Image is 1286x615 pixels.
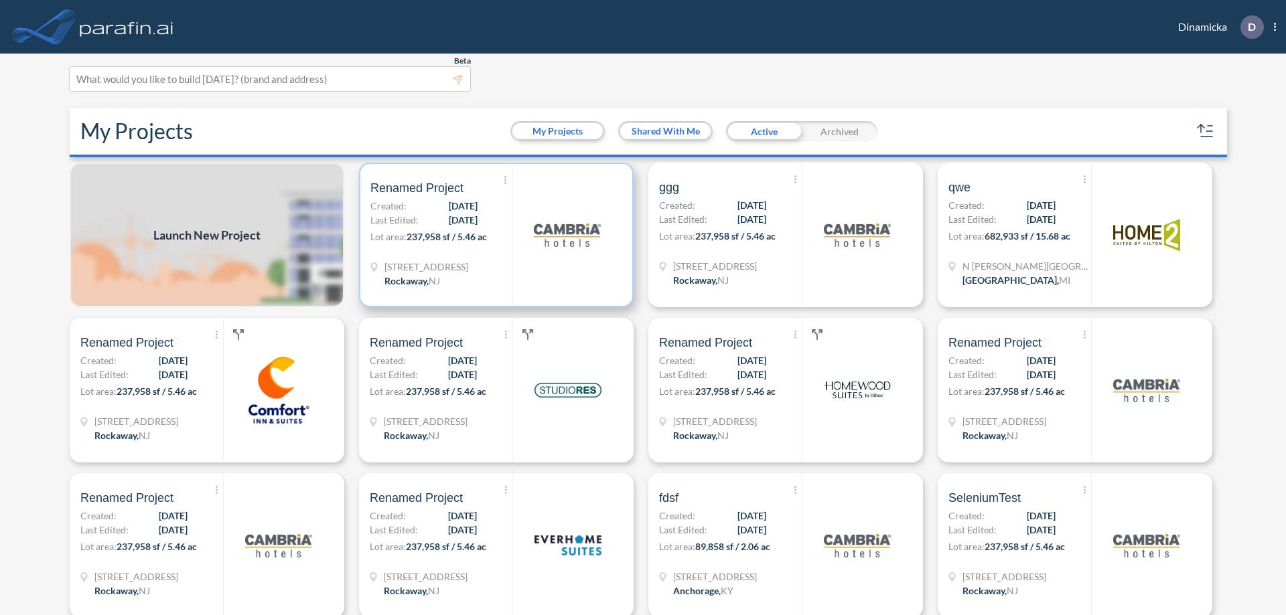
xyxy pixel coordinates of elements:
span: Created: [948,509,985,523]
span: Renamed Project [80,490,173,506]
div: Rockaway, NJ [94,584,150,598]
span: [DATE] [159,509,188,523]
img: logo [1113,512,1180,579]
span: Rockaway , [384,585,428,596]
span: Rockaway , [962,585,1007,596]
span: ggg [659,179,679,195]
span: Renamed Project [659,335,752,351]
span: 237,958 sf / 5.46 ac [695,230,776,242]
img: logo [534,357,601,424]
span: Rockaway , [673,430,717,441]
span: Renamed Project [370,335,463,351]
span: [DATE] [737,523,766,537]
span: NJ [1007,585,1018,596]
a: Launch New Project [70,163,344,307]
span: 237,958 sf / 5.46 ac [985,541,1065,552]
span: 89,858 sf / 2.06 ac [695,541,770,552]
span: 321 Mt Hope Ave [673,414,757,428]
span: 682,933 sf / 15.68 ac [985,230,1070,242]
div: Anchorage, KY [673,584,733,598]
span: 237,958 sf / 5.46 ac [406,541,486,552]
span: [DATE] [1027,509,1056,523]
span: NJ [1007,430,1018,441]
div: Rockaway, NJ [384,584,439,598]
span: [DATE] [449,199,478,213]
span: Lot area: [659,230,695,242]
span: [DATE] [448,509,477,523]
span: NJ [428,585,439,596]
span: Created: [370,199,407,213]
span: Last Edited: [948,212,997,226]
span: Created: [370,509,406,523]
span: 237,958 sf / 5.46 ac [985,385,1065,397]
div: Rockaway, NJ [962,584,1018,598]
span: 321 Mt Hope Ave [384,569,468,584]
span: Last Edited: [948,367,997,381]
span: Rockaway , [673,274,717,286]
img: logo [245,357,312,424]
span: Lot area: [948,230,985,242]
span: Last Edited: [80,367,129,381]
span: [DATE] [448,523,477,537]
div: Rockaway, NJ [94,428,150,442]
span: 321 Mt Hope Ave [673,259,757,273]
span: Renamed Project [948,335,1042,351]
span: NJ [139,430,150,441]
span: 237,958 sf / 5.46 ac [406,385,486,397]
span: 237,958 sf / 5.46 ac [117,385,197,397]
button: My Projects [512,123,603,139]
span: Lot area: [659,385,695,397]
span: [DATE] [737,353,766,367]
span: 321 Mt Hope Ave [962,414,1046,428]
span: [DATE] [737,367,766,381]
span: [DATE] [449,213,478,227]
span: Lot area: [80,385,117,397]
span: Created: [948,198,985,212]
div: Rockaway, NJ [673,273,729,287]
span: NJ [428,430,439,441]
span: Last Edited: [80,523,129,537]
span: [DATE] [159,367,188,381]
span: [DATE] [448,353,477,367]
span: SeleniumTest [948,490,1021,506]
img: logo [245,512,312,579]
span: Created: [659,509,695,523]
span: 1899 Evergreen Rd [673,569,757,584]
span: NJ [717,430,729,441]
span: Created: [948,353,985,367]
div: Archived [802,121,877,141]
span: Lot area: [370,541,406,552]
span: Created: [80,353,117,367]
div: Active [726,121,802,141]
span: fdsf [659,490,678,506]
img: logo [1113,201,1180,268]
span: [DATE] [159,353,188,367]
div: Rockaway, NJ [384,428,439,442]
span: 237,958 sf / 5.46 ac [695,385,776,397]
span: Rockaway , [962,430,1007,441]
span: Created: [80,509,117,523]
img: logo [1113,357,1180,424]
span: Last Edited: [659,212,707,226]
span: [DATE] [737,198,766,212]
span: Lot area: [370,231,407,242]
div: Rockaway, NJ [962,428,1018,442]
span: Lot area: [659,541,695,552]
span: [DATE] [448,367,477,381]
span: Lot area: [370,385,406,397]
span: 321 Mt Hope Ave [94,569,178,584]
span: Renamed Project [370,490,463,506]
span: Lot area: [948,385,985,397]
span: NJ [139,585,150,596]
p: D [1248,21,1256,33]
span: Rockaway , [94,585,139,596]
span: MI [1059,274,1070,286]
span: Anchorage , [673,585,721,596]
span: [DATE] [1027,212,1056,226]
img: logo [534,512,601,579]
span: [DATE] [159,523,188,537]
span: Rockaway , [384,275,429,286]
span: Launch New Project [153,226,261,244]
span: KY [721,585,733,596]
div: Dinamicka [1158,15,1276,39]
